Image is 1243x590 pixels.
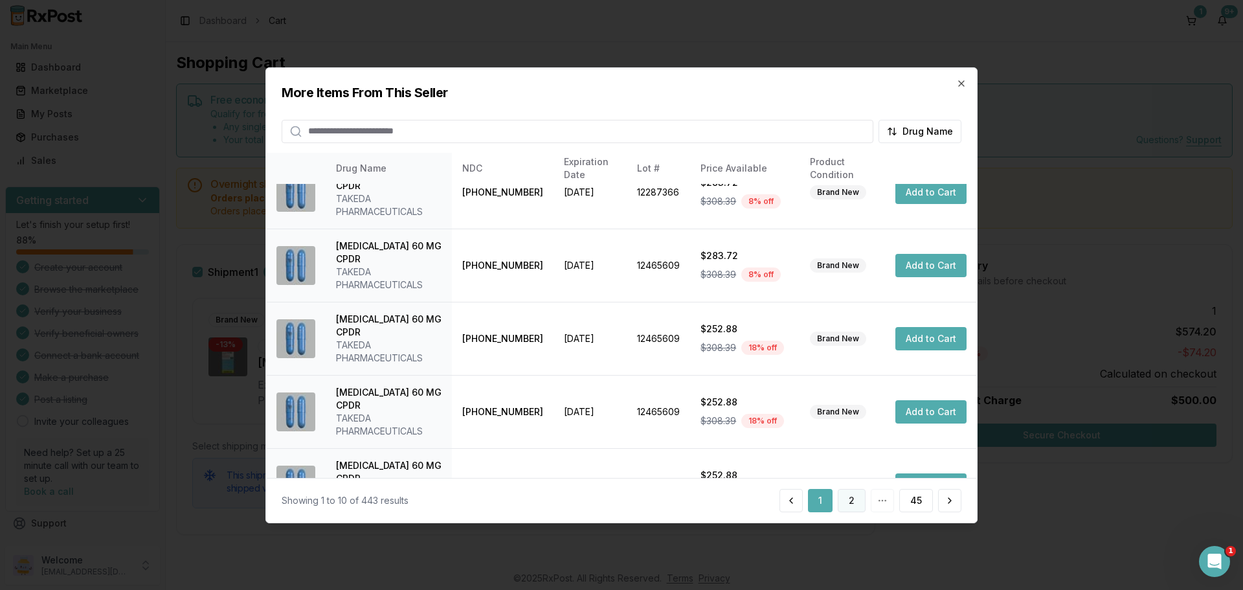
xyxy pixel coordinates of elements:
[276,173,315,212] img: Dexilant 60 MG CPDR
[700,268,736,281] span: $308.39
[336,386,442,412] div: [MEDICAL_DATA] 60 MG CPDR
[895,327,967,350] button: Add to Cart
[700,323,789,335] div: $252.88
[336,459,442,485] div: [MEDICAL_DATA] 60 MG CPDR
[741,341,784,355] div: 18 % off
[336,339,442,365] div: TAKEDA PHARMACEUTICALS
[452,448,554,521] td: [PHONE_NUMBER]
[700,396,789,409] div: $252.88
[690,153,800,184] th: Price Available
[554,375,627,448] td: [DATE]
[741,194,781,209] div: 8 % off
[554,229,627,302] td: [DATE]
[741,267,781,282] div: 8 % off
[741,414,784,428] div: 18 % off
[627,302,690,375] td: 12465609
[700,414,736,427] span: $308.39
[810,185,866,199] div: Brand New
[895,254,967,277] button: Add to Cart
[1199,546,1230,577] iframe: Intercom live chat
[336,192,442,218] div: TAKEDA PHARMACEUTICALS
[627,229,690,302] td: 12465609
[895,473,967,497] button: Add to Cart
[627,448,690,521] td: 12465609
[452,302,554,375] td: [PHONE_NUMBER]
[282,494,409,507] div: Showing 1 to 10 of 443 results
[810,258,866,273] div: Brand New
[879,119,961,142] button: Drug Name
[336,166,442,192] div: [MEDICAL_DATA] 60 MG CPDR
[452,229,554,302] td: [PHONE_NUMBER]
[276,392,315,431] img: Dexilant 60 MG CPDR
[326,153,452,184] th: Drug Name
[899,489,933,512] button: 45
[554,153,627,184] th: Expiration Date
[336,412,442,438] div: TAKEDA PHARMACEUTICALS
[282,83,961,101] h2: More Items From This Seller
[276,246,315,285] img: Dexilant 60 MG CPDR
[800,153,885,184] th: Product Condition
[276,319,315,358] img: Dexilant 60 MG CPDR
[700,341,736,354] span: $308.39
[810,332,866,346] div: Brand New
[810,405,866,419] div: Brand New
[554,155,627,229] td: [DATE]
[808,489,833,512] button: 1
[902,124,953,137] span: Drug Name
[700,195,736,208] span: $308.39
[554,448,627,521] td: [DATE]
[336,266,442,291] div: TAKEDA PHARMACEUTICALS
[700,176,789,189] div: $283.72
[627,375,690,448] td: 12465609
[700,249,789,262] div: $283.72
[627,155,690,229] td: 12287366
[452,375,554,448] td: [PHONE_NUMBER]
[838,489,866,512] button: 2
[895,400,967,424] button: Add to Cart
[627,153,690,184] th: Lot #
[336,313,442,339] div: [MEDICAL_DATA] 60 MG CPDR
[452,155,554,229] td: [PHONE_NUMBER]
[336,240,442,266] div: [MEDICAL_DATA] 60 MG CPDR
[1226,546,1236,556] span: 1
[700,469,789,482] div: $252.88
[554,302,627,375] td: [DATE]
[452,153,554,184] th: NDC
[276,466,315,505] img: Dexilant 60 MG CPDR
[895,181,967,204] button: Add to Cart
